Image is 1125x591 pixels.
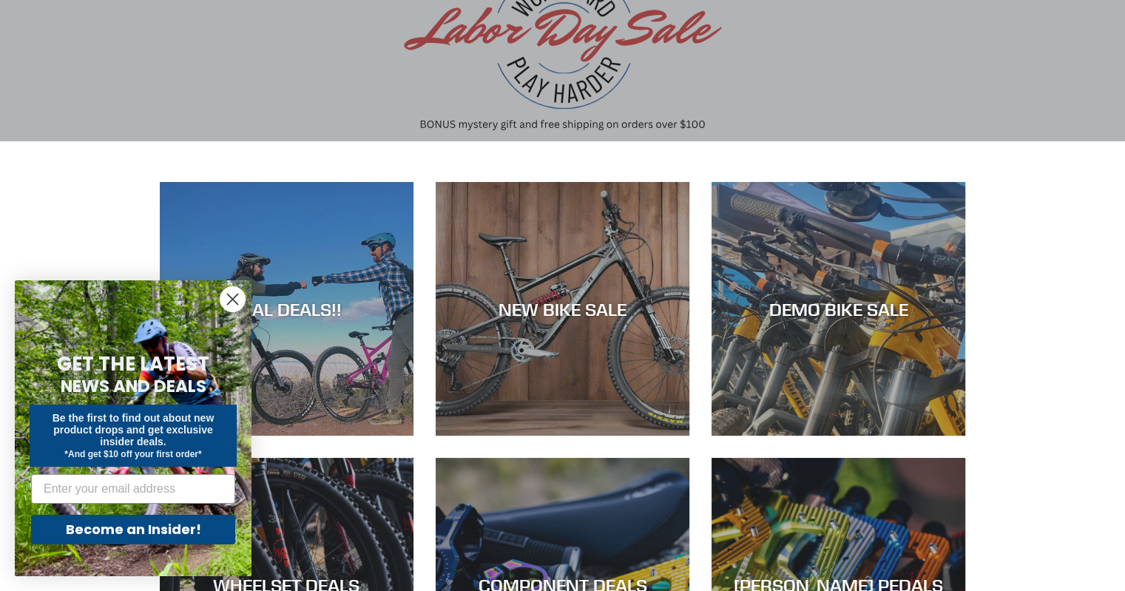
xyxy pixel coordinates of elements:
div: NEW BIKE SALE [436,298,689,320]
button: Close dialog [220,286,246,312]
span: *And get $10 off your first order* [64,449,201,459]
span: Be the first to find out about new product drops and get exclusive insider deals. [53,412,214,448]
a: REAL DEALS!! [160,182,413,436]
div: DEMO BIKE SALE [712,298,965,320]
button: Become an Insider! [31,515,235,544]
div: REAL DEALS!! [160,298,413,320]
a: NEW BIKE SALE [436,182,689,436]
span: GET THE LATEST [57,351,209,377]
a: DEMO BIKE SALE [712,182,965,436]
input: Enter your email address [31,474,235,504]
span: NEWS AND DEALS [61,374,206,398]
